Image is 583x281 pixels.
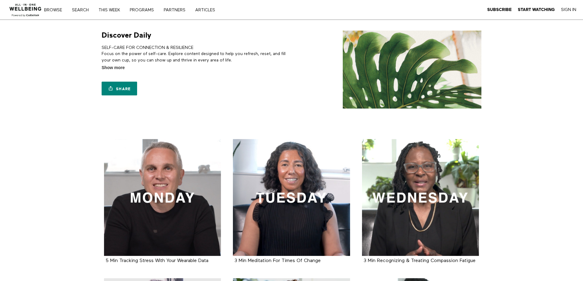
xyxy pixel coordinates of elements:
[233,139,350,256] a: 3 Min Meditation For Times Of Change
[362,139,479,256] a: 3 Min Recognizing & Treating Compassion Fatigue
[102,45,289,63] p: SELF-CARE FOR CONNECTION & RESILIENCE Focus on the power of self-care. Explore content designed t...
[518,7,555,13] a: Start Watching
[42,8,69,12] a: Browse
[106,258,208,263] a: 5 Min Tracking Stress With Your Wearable Data
[102,82,137,95] a: Share
[162,8,192,12] a: PARTNERS
[234,258,321,263] a: 3 Min Meditation For Times Of Change
[102,31,151,40] h1: Discover Daily
[193,8,222,12] a: ARTICLES
[48,7,228,13] nav: Primary
[487,7,512,12] strong: Subscribe
[102,65,125,71] span: Show more
[518,7,555,12] strong: Start Watching
[561,7,576,13] a: Sign In
[70,8,95,12] a: Search
[487,7,512,13] a: Subscribe
[343,31,481,109] img: Discover Daily
[364,258,476,263] a: 3 Min Recognizing & Treating Compassion Fatigue
[128,8,160,12] a: PROGRAMS
[96,8,126,12] a: THIS WEEK
[104,139,221,256] a: 5 Min Tracking Stress With Your Wearable Data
